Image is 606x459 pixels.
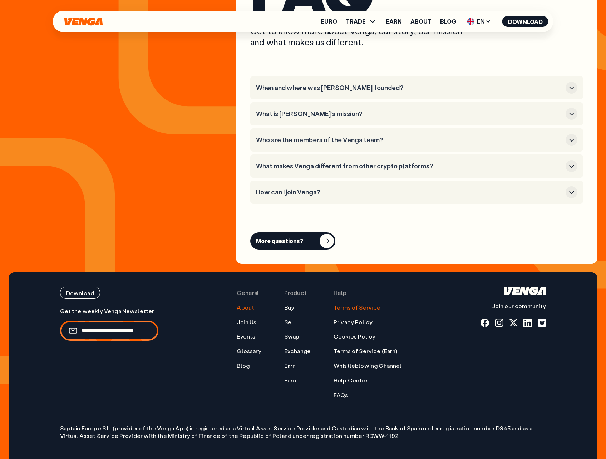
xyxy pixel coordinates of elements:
[256,186,577,198] button: How can I join Venga?
[237,304,254,311] a: About
[256,237,303,245] div: More questions?
[502,16,548,27] button: Download
[284,319,295,326] a: Sell
[60,307,158,315] p: Get the weekly Venga Newsletter
[237,347,261,355] a: Glossary
[346,19,366,24] span: TRADE
[481,302,546,310] p: Join our community
[334,362,402,370] a: Whistleblowing Channel
[256,136,563,144] h3: Who are the members of the Venga team?
[386,19,402,24] a: Earn
[64,18,104,26] svg: Home
[256,84,563,92] h3: When and where was [PERSON_NAME] founded?
[256,134,577,146] button: Who are the members of the Venga team?
[481,319,489,327] a: fb
[467,18,474,25] img: flag-uk
[334,289,347,297] span: Help
[237,362,250,370] a: Blog
[410,19,432,24] a: About
[60,287,158,299] a: Download
[334,377,368,384] a: Help Center
[440,19,456,24] a: Blog
[284,304,294,311] a: Buy
[256,82,577,94] button: When and where was [PERSON_NAME] founded?
[334,333,375,340] a: Cookies Policy
[284,333,300,340] a: Swap
[334,391,348,399] a: FAQs
[250,25,468,48] p: Get to know more about Venga, our story, our mission and what makes us different.
[237,319,256,326] a: Join Us
[256,108,577,120] button: What is [PERSON_NAME]’s mission?
[538,319,546,327] a: warpcast
[495,319,503,327] a: instagram
[256,188,563,196] h3: How can I join Venga?
[250,232,335,250] button: More questions?
[523,319,532,327] a: linkedin
[284,289,307,297] span: Product
[334,319,373,326] a: Privacy Policy
[334,304,381,311] a: Terms of Service
[321,19,337,24] a: Euro
[504,287,546,295] svg: Home
[346,17,377,26] span: TRADE
[284,377,297,384] a: Euro
[60,287,100,299] button: Download
[509,319,518,327] a: x
[237,289,259,297] span: General
[60,416,546,440] p: Saptain Europe S.L. (provider of the Venga App) is registered as a Virtual Asset Service Provider...
[256,160,577,172] button: What makes Venga different from other crypto platforms?
[256,162,563,170] h3: What makes Venga different from other crypto platforms?
[237,333,255,340] a: Events
[284,347,311,355] a: Exchange
[465,16,494,27] span: EN
[256,110,563,118] h3: What is [PERSON_NAME]’s mission?
[334,347,397,355] a: Terms of Service (Earn)
[284,362,296,370] a: Earn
